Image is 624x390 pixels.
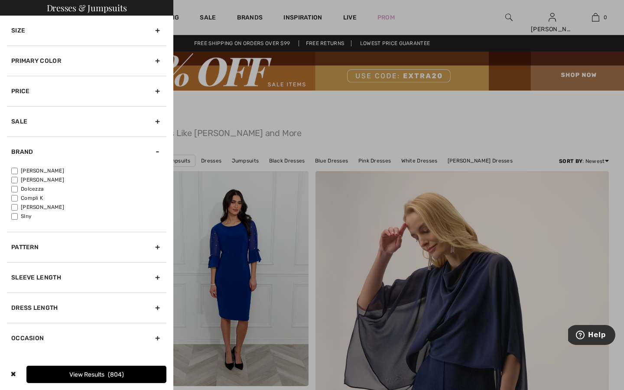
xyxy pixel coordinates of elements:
label: Dolcezza [11,185,166,193]
div: Price [7,76,166,106]
div: Sleeve length [7,262,166,292]
label: [PERSON_NAME] [11,167,166,175]
div: Pattern [7,232,166,262]
div: Dress Length [7,292,166,323]
button: View Results804 [26,366,166,383]
input: [PERSON_NAME] [11,177,18,183]
input: Slny [11,213,18,220]
label: [PERSON_NAME] [11,203,166,211]
label: Slny [11,212,166,220]
input: [PERSON_NAME] [11,168,18,174]
iframe: Opens a widget where you can find more information [568,325,615,347]
input: Dolcezza [11,186,18,192]
div: Primary Color [7,45,166,76]
div: Brand [7,136,166,167]
div: Sale [7,106,166,136]
span: 804 [108,371,124,378]
label: Compli K [11,194,166,202]
div: Size [7,16,166,45]
label: [PERSON_NAME] [11,176,166,184]
input: [PERSON_NAME] [11,204,18,211]
div: ✖ [7,366,19,383]
input: Compli K [11,195,18,201]
div: Occasion [7,323,166,353]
